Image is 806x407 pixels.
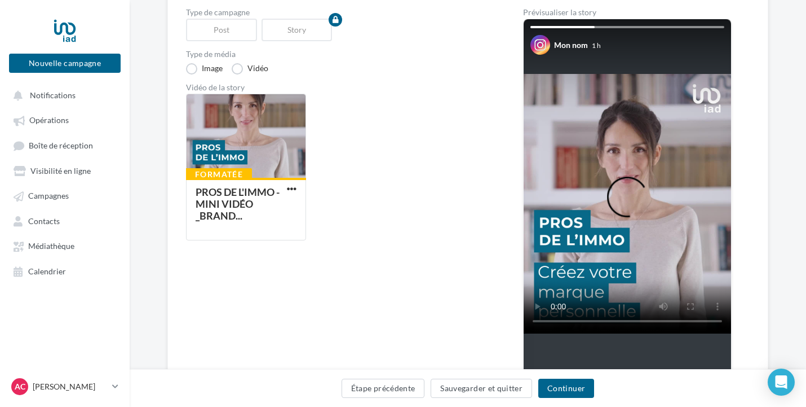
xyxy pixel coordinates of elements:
[186,50,487,58] label: Type de média
[29,116,69,125] span: Opérations
[538,379,594,398] button: Continuer
[186,63,223,75] label: Image
[29,141,93,150] span: Boîte de réception
[523,8,732,16] div: Prévisualiser la story
[554,40,588,51] div: Mon nom
[7,185,123,205] a: Campagnes
[28,242,74,251] span: Médiathèque
[342,379,425,398] button: Étape précédente
[28,266,66,276] span: Calendrier
[15,381,25,392] span: AC
[7,160,123,181] a: Visibilité en ligne
[7,135,123,156] a: Boîte de réception
[9,376,121,397] a: AC [PERSON_NAME]
[768,369,795,396] div: Open Intercom Messenger
[33,381,108,392] p: [PERSON_NAME]
[9,54,121,73] button: Nouvelle campagne
[30,166,91,176] span: Visibilité en ligne
[232,63,268,75] label: Vidéo
[431,379,532,398] button: Sauvegarder et quitter
[28,191,69,201] span: Campagnes
[196,186,280,222] div: PROS DE L'IMMO - MINI VIDÉO _BRAND...
[592,41,601,50] div: 1 h
[30,90,76,100] span: Notifications
[28,216,60,226] span: Contacts
[7,235,123,256] a: Médiathèque
[186,8,487,16] label: Type de campagne
[186,84,487,91] div: Vidéo de la story
[7,110,123,130] a: Opérations
[7,261,123,281] a: Calendrier
[7,211,123,231] a: Contacts
[186,168,252,181] div: Formatée
[7,85,118,105] button: Notifications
